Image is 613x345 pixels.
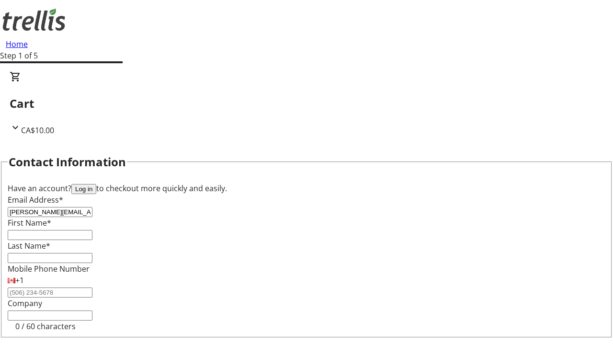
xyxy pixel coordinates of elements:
[8,298,42,309] label: Company
[15,321,76,332] tr-character-limit: 0 / 60 characters
[8,264,90,274] label: Mobile Phone Number
[10,95,603,112] h2: Cart
[8,241,50,251] label: Last Name*
[10,71,603,136] div: CartCA$10.00
[8,287,92,298] input: (506) 234-5678
[8,195,63,205] label: Email Address*
[8,218,51,228] label: First Name*
[71,184,96,194] button: Log in
[8,183,605,194] div: Have an account? to checkout more quickly and easily.
[21,125,54,136] span: CA$10.00
[9,153,126,171] h2: Contact Information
